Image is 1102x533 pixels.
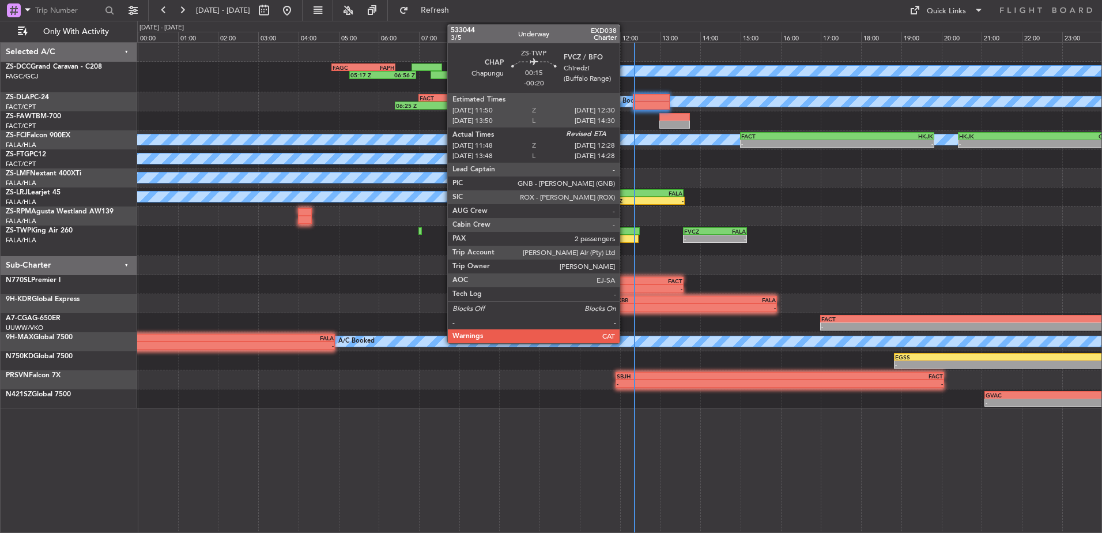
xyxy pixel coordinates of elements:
[333,64,363,71] div: FAGC
[379,32,419,42] div: 06:00
[453,159,484,166] div: 07:50 Z
[6,179,36,187] a: FALA/HLA
[586,95,609,102] div: FYWB
[6,94,30,101] span: ZS-DLA
[901,32,942,42] div: 19:00
[13,22,125,41] button: Only With Activity
[6,334,33,341] span: 9H-MAX
[499,32,539,42] div: 09:00
[142,342,334,349] div: -
[6,160,36,168] a: FACT/CPT
[982,32,1022,42] div: 21:00
[837,133,934,140] div: HKJK
[641,190,682,197] div: FALA
[6,170,30,177] span: ZS-LMF
[6,189,28,196] span: ZS-LRJ
[477,228,506,235] div: FAOR
[643,197,684,204] div: -
[700,32,741,42] div: 14:00
[6,122,36,130] a: FACT/CPT
[695,296,776,303] div: FALA
[715,235,746,242] div: -
[638,285,682,292] div: -
[986,392,1065,399] div: GVAC
[338,333,375,350] div: A/C Booked
[6,334,73,341] a: 9H-MAXGlobal 7500
[533,171,612,178] div: FALA
[383,72,415,78] div: 06:56 Z
[35,2,101,19] input: Trip Number
[453,171,533,178] div: HTKJ
[6,296,32,303] span: 9H-KDR
[6,277,61,284] a: N770SLPremier I
[6,63,31,70] span: ZS-DCC
[684,228,715,235] div: FVCZ
[456,64,484,71] div: FAHT
[6,217,36,226] a: FALA/HLA
[138,32,178,42] div: 00:00
[258,32,299,42] div: 03:00
[486,152,522,159] div: Khak
[514,235,542,242] div: 09:21 Z
[617,380,780,387] div: -
[6,170,81,177] a: ZS-LMFNextant 400XTi
[780,380,943,387] div: -
[564,95,586,102] div: FYLZ
[895,354,1082,361] div: EGSS
[462,178,537,185] div: 08:03 Z
[781,32,821,42] div: 16:00
[139,23,184,33] div: [DATE] - [DATE]
[462,197,510,204] div: 08:04 Z
[6,113,32,120] span: ZS-FAW
[780,373,943,380] div: FACT
[6,151,29,158] span: ZS-FTG
[6,63,102,70] a: ZS-DCCGrand Caravan - C208
[715,228,746,235] div: FALA
[904,1,989,20] button: Quick Links
[6,372,29,379] span: PRSVN
[445,102,493,109] div: 08:53 Z
[6,391,32,398] span: N421SZ
[6,132,27,139] span: ZS-FCI
[660,32,700,42] div: 13:00
[339,32,379,42] div: 05:00
[178,32,218,42] div: 01:00
[6,227,31,234] span: ZS-TWP
[837,140,934,147] div: -
[580,32,620,42] div: 11:00
[505,228,535,235] div: FVCZ
[821,316,1051,322] div: FACT
[299,32,339,42] div: 04:00
[586,102,609,109] div: -
[614,304,695,311] div: -
[419,32,459,42] div: 07:00
[460,72,484,78] div: 08:00 Z
[6,189,61,196] a: ZS-LRJLearjet 45
[614,296,695,303] div: FCBB
[6,208,31,215] span: ZS-RPM
[601,190,641,197] div: FLKK
[363,64,394,71] div: FAPH
[30,28,122,36] span: Only With Activity
[420,95,450,102] div: FACT
[821,323,1051,330] div: -
[6,315,32,322] span: A7-CGA
[620,32,661,42] div: 12:00
[617,373,780,380] div: SBJH
[6,296,80,303] a: 9H-KDRGlobal Express
[6,353,73,360] a: N750KDGlobal 7500
[6,198,36,207] a: FALA/HLA
[942,32,982,42] div: 20:00
[396,102,444,109] div: 06:25 Z
[1022,32,1062,42] div: 22:00
[142,335,334,341] div: FALA
[6,72,38,81] a: FAGC/GCJ
[6,391,71,398] a: N421SZGlobal 7500
[394,1,463,20] button: Refresh
[895,361,1082,368] div: -
[6,277,31,284] span: N770SL
[602,197,643,204] div: 11:32 Z
[959,133,1037,140] div: HKJK
[450,95,481,102] div: FYLZ
[196,5,250,16] span: [DATE] - [DATE]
